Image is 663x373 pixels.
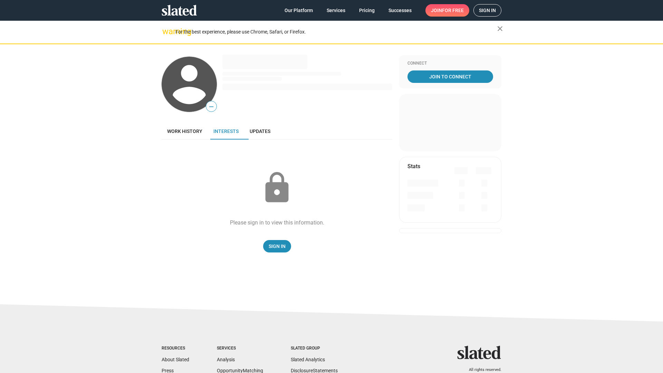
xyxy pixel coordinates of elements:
[206,102,217,111] span: —
[327,4,345,17] span: Services
[162,27,171,36] mat-icon: warning
[291,346,338,351] div: Slated Group
[162,123,208,140] a: Work history
[213,128,239,134] span: Interests
[269,240,286,252] span: Sign In
[162,357,189,362] a: About Slated
[388,4,412,17] span: Successes
[321,4,351,17] a: Services
[479,4,496,16] span: Sign in
[407,70,493,83] a: Join To Connect
[279,4,318,17] a: Our Platform
[473,4,501,17] a: Sign in
[442,4,464,17] span: for free
[431,4,464,17] span: Join
[260,171,294,205] mat-icon: lock
[407,163,420,170] mat-card-title: Stats
[244,123,276,140] a: Updates
[496,25,504,33] mat-icon: close
[291,357,325,362] a: Slated Analytics
[409,70,492,83] span: Join To Connect
[425,4,469,17] a: Joinfor free
[354,4,380,17] a: Pricing
[383,4,417,17] a: Successes
[285,4,313,17] span: Our Platform
[217,357,235,362] a: Analysis
[359,4,375,17] span: Pricing
[208,123,244,140] a: Interests
[407,61,493,66] div: Connect
[175,27,497,37] div: For the best experience, please use Chrome, Safari, or Firefox.
[263,240,291,252] a: Sign In
[167,128,202,134] span: Work history
[230,219,324,226] div: Please sign in to view this information.
[217,346,263,351] div: Services
[162,346,189,351] div: Resources
[250,128,270,134] span: Updates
